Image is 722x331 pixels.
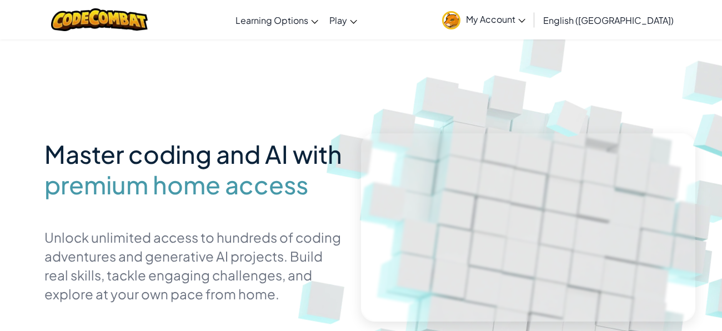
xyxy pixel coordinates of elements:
[44,169,308,200] span: premium home access
[44,228,344,303] p: Unlock unlimited access to hundreds of coding adventures and generative AI projects. Build real s...
[538,5,679,35] a: English ([GEOGRAPHIC_DATA])
[230,5,324,35] a: Learning Options
[44,138,342,169] span: Master coding and AI with
[442,11,460,29] img: avatar
[437,2,531,37] a: My Account
[466,13,525,25] span: My Account
[543,14,674,26] span: English ([GEOGRAPHIC_DATA])
[329,14,347,26] span: Play
[324,5,363,35] a: Play
[235,14,308,26] span: Learning Options
[530,82,608,153] img: Overlap cubes
[51,8,148,31] img: CodeCombat logo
